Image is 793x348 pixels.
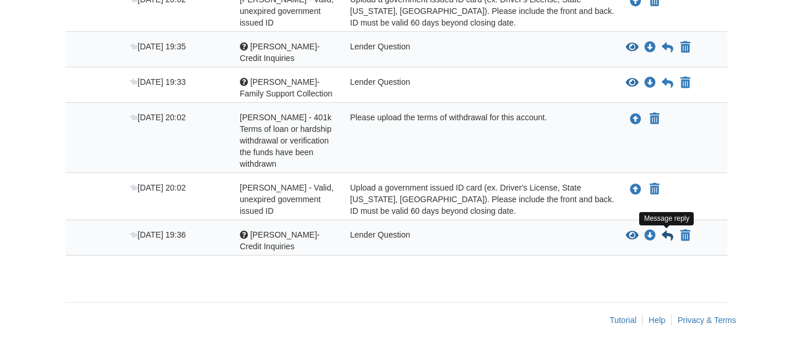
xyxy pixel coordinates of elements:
div: Upload a government issued ID card (ex. Driver's License, State [US_STATE], [GEOGRAPHIC_DATA]). P... [341,182,617,217]
button: Declare Cristina Cornell- Credit Inquiries not applicable [679,229,691,243]
span: [PERSON_NAME] - Valid, unexpired government issued ID [240,183,334,216]
div: Lender Question [341,41,617,64]
a: Download Cristina Cornell- Credit Inquiries [644,231,656,241]
button: Declare Brandon Sage- Credit Inquiries not applicable [679,41,691,55]
button: View Brandon Sage- Credit Inquiries [626,42,639,53]
button: Upload Cristina Cornell - 401k Terms of loan or hardship withdrawal or verification the funds hav... [629,112,643,127]
span: [DATE] 20:02 [129,183,186,192]
a: Tutorial [610,315,636,325]
span: [DATE] 19:36 [129,230,186,239]
div: Lender Question [341,76,617,99]
span: [DATE] 20:02 [129,113,186,122]
button: View Brandon Sage- Family Support Collection [626,77,639,89]
a: Download Brandon Sage- Family Support Collection [644,78,656,88]
a: Download Brandon Sage- Credit Inquiries [644,43,656,52]
a: Help [648,315,665,325]
span: [PERSON_NAME]- Family Support Collection [240,77,333,98]
span: [DATE] 19:33 [129,77,186,87]
div: Lender Question [341,229,617,252]
button: View Cristina Cornell- Credit Inquiries [626,230,639,242]
span: [PERSON_NAME]- Credit Inquiries [240,230,320,251]
span: [PERSON_NAME]- Credit Inquiries [240,42,320,63]
button: Upload Cristina Cornell - Valid, unexpired government issued ID [629,182,643,197]
button: Declare Cristina Cornell - Valid, unexpired government issued ID not applicable [648,182,661,196]
button: Declare Brandon Sage- Family Support Collection not applicable [679,76,691,90]
span: [PERSON_NAME] - 401k Terms of loan or hardship withdrawal or verification the funds have been wit... [240,113,331,168]
div: Please upload the terms of withdrawal for this account. [341,112,617,170]
a: Privacy & Terms [677,315,736,325]
button: Declare Cristina Cornell - 401k Terms of loan or hardship withdrawal or verification the funds ha... [648,112,661,126]
span: [DATE] 19:35 [129,42,186,51]
div: Message reply [639,212,694,225]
